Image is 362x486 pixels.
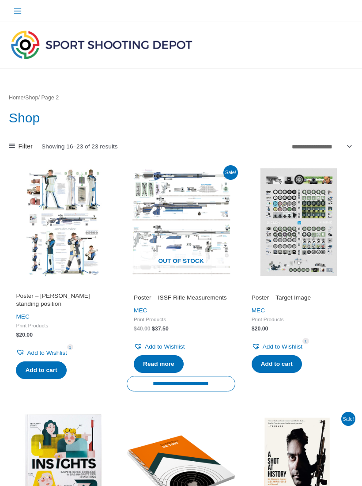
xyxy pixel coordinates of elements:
select: Shop order [289,140,353,153]
iframe: Customer reviews powered by Trustpilot [252,281,346,292]
a: Shop [25,95,38,101]
span: $ [252,326,255,332]
a: Poster – ISSF Rifle Measurements [134,294,228,305]
a: Add to Wishlist [134,341,185,352]
bdi: 20.00 [16,332,33,338]
h2: Poster – ISSF Rifle Measurements [134,294,228,302]
a: MEC [16,313,29,320]
img: Poster - Istvan Peni standing position [9,168,118,277]
a: Add to Wishlist [16,347,67,358]
h1: Shop [9,109,353,127]
span: Sale! [341,412,356,426]
span: Print Products [252,316,346,323]
img: Poster - ISSF Rifle Measurements [127,168,236,277]
p: Showing 16–23 of 23 results [41,144,118,150]
a: Read more about “Poster - ISSF Rifle Measurements” [134,355,184,373]
nav: Breadcrumb [9,93,353,103]
bdi: 40.00 [134,326,151,332]
span: 3 [67,344,73,350]
img: Sport Shooting Depot [9,28,194,61]
a: Poster – [PERSON_NAME] standing position [16,292,110,311]
a: Add to Wishlist [252,341,302,352]
span: Filter [19,140,33,152]
bdi: 37.50 [152,326,169,332]
img: Poster - Target Image [244,168,353,277]
span: $ [152,326,155,332]
span: Out of stock [132,252,229,271]
a: Add to cart: “Poster - Istvan Peni standing position” [16,361,66,379]
a: Filter [9,140,33,152]
span: Add to Wishlist [145,343,185,350]
h2: Poster – [PERSON_NAME] standing position [16,292,110,308]
span: Sale! [223,165,238,180]
span: 1 [302,338,309,344]
button: Main menu toggle [9,2,26,19]
a: Home [9,95,24,101]
iframe: Customer reviews powered by Trustpilot [134,281,228,292]
bdi: 20.00 [252,326,268,332]
span: Add to Wishlist [263,343,302,350]
span: Add to Wishlist [27,349,67,356]
a: MEC [134,307,147,314]
a: Poster – Target Image [252,294,346,305]
a: Add to cart: “Poster - Target Image” [252,355,302,373]
a: MEC [252,307,265,314]
iframe: Customer reviews powered by Trustpilot [16,281,110,292]
a: Out of stock [127,168,236,277]
span: $ [134,326,137,332]
span: Print Products [16,322,110,329]
span: $ [16,332,19,338]
span: Print Products [134,316,228,323]
h2: Poster – Target Image [252,294,346,302]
